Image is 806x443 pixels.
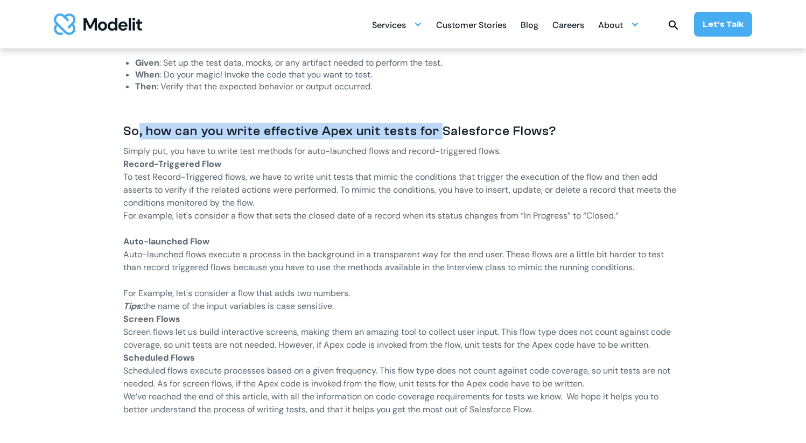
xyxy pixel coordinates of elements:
strong: Then [135,81,157,92]
a: Blog [521,14,538,35]
div: Careers [552,16,584,37]
a: Let’s Talk [694,12,752,37]
div: Customer Stories [436,16,507,37]
div: Services [372,16,406,37]
p: ‍ [123,235,683,248]
div: About [598,14,639,35]
p: Simply put, you have to write test methods for auto-launched flows and record-triggered flows. [123,145,683,158]
p: Scheduled flows execute processes based on a given frequency. This flow type does not count again... [123,364,683,390]
div: Blog [521,16,538,37]
div: Let’s Talk [703,18,744,30]
p: ‍ [123,222,683,235]
li: : Do your magic! Invoke the code that you want to test. [135,69,683,81]
div: Services [372,14,422,35]
p: the name of the input variables is case sensitive. [123,300,683,313]
li: : Verify that the expected behavior or output occurred. [135,81,683,93]
p: For example, let's consider a flow that sets the closed date of a record when its status changes ... [123,209,683,222]
strong: Auto-launched Flow [123,236,209,247]
strong: Scheduled Flows [123,352,195,363]
p: For Example, let's consider a flow that adds two numbers. [123,287,683,300]
a: Customer Stories [436,14,507,35]
strong: Record-Triggered Flow [123,158,221,170]
li: : Set up the test data, mocks, or any artifact needed to perform the test. [135,57,683,69]
p: Screen flows let us build interactive screens, making them an amazing tool to collect user input.... [123,326,683,351]
strong: Given [135,57,159,68]
strong: Screen Flows [123,313,180,325]
a: Careers [552,14,584,35]
img: modelit logo [54,13,142,35]
strong: When [135,69,160,80]
div: About [598,16,623,37]
p: To test Record-Triggered flows, we have to write unit tests that mimic the conditions that trigge... [123,171,683,209]
p: We’ve reached the end of this article, with all the information on code coverage requirements for... [123,390,683,416]
p: Auto-launched flows execute a process in the background in a transparent way for the end user. Th... [123,248,683,287]
a: home [54,13,142,35]
em: Tips: [123,300,143,312]
h3: So, how can you write effective Apex unit tests for Salesforce Flows? [123,123,683,139]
